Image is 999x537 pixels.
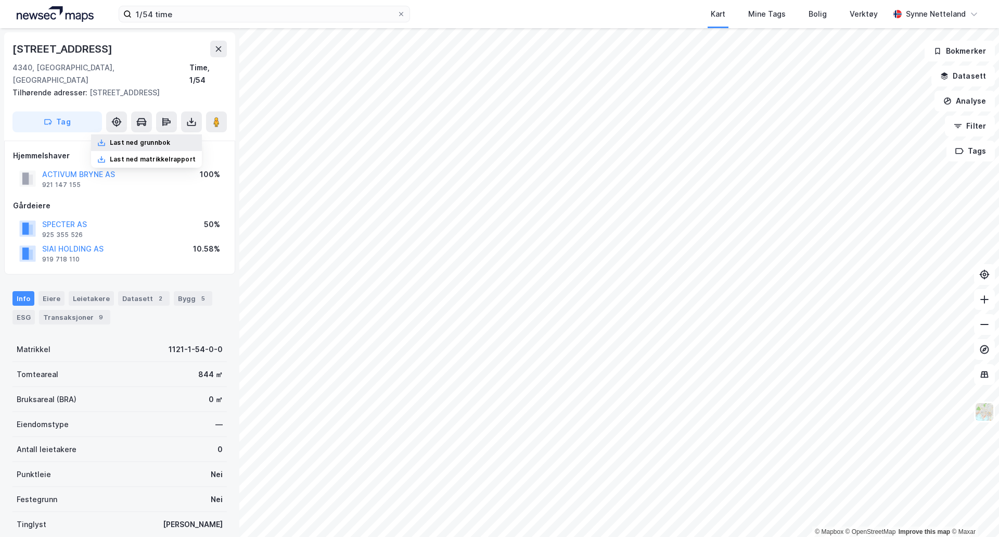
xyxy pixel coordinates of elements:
[809,8,827,20] div: Bolig
[163,518,223,531] div: [PERSON_NAME]
[211,493,223,506] div: Nei
[17,368,58,381] div: Tomteareal
[925,41,995,61] button: Bokmerker
[899,528,950,535] a: Improve this map
[198,293,208,304] div: 5
[110,155,196,164] div: Last ned matrikkelrapport
[17,6,94,22] img: logo.a4113a55bc3d86da70a041830d287a7e.svg
[934,91,995,111] button: Analyse
[17,493,57,506] div: Festegrunn
[211,468,223,481] div: Nei
[12,41,114,57] div: [STREET_ADDRESS]
[155,293,165,304] div: 2
[946,141,995,161] button: Tags
[17,393,76,406] div: Bruksareal (BRA)
[217,443,223,456] div: 0
[947,487,999,537] div: Kontrollprogram for chat
[17,343,50,356] div: Matrikkel
[39,291,65,306] div: Eiere
[169,343,223,356] div: 1121-1-54-0-0
[42,255,80,264] div: 919 718 110
[118,291,170,306] div: Datasett
[200,168,220,181] div: 100%
[12,86,219,99] div: [STREET_ADDRESS]
[17,468,51,481] div: Punktleie
[850,8,878,20] div: Verktøy
[13,199,226,212] div: Gårdeiere
[12,310,35,324] div: ESG
[204,218,220,231] div: 50%
[975,402,994,422] img: Z
[711,8,725,20] div: Kart
[39,310,110,324] div: Transaksjoner
[110,139,170,147] div: Last ned grunnbok
[209,393,223,406] div: 0 ㎡
[96,312,106,322] div: 9
[193,243,220,255] div: 10.58%
[215,418,223,431] div: —
[13,149,226,162] div: Hjemmelshaver
[945,116,995,136] button: Filter
[931,66,995,86] button: Datasett
[189,61,227,86] div: Time, 1/54
[17,418,69,431] div: Eiendomstype
[69,291,114,306] div: Leietakere
[132,6,397,22] input: Søk på adresse, matrikkel, gårdeiere, leietakere eller personer
[174,291,212,306] div: Bygg
[17,518,46,531] div: Tinglyst
[815,528,843,535] a: Mapbox
[12,88,89,97] span: Tilhørende adresser:
[906,8,966,20] div: Synne Netteland
[17,443,76,456] div: Antall leietakere
[42,231,83,239] div: 925 355 526
[12,61,189,86] div: 4340, [GEOGRAPHIC_DATA], [GEOGRAPHIC_DATA]
[42,181,81,189] div: 921 147 155
[12,111,102,132] button: Tag
[947,487,999,537] iframe: Chat Widget
[846,528,896,535] a: OpenStreetMap
[748,8,786,20] div: Mine Tags
[12,291,34,306] div: Info
[198,368,223,381] div: 844 ㎡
